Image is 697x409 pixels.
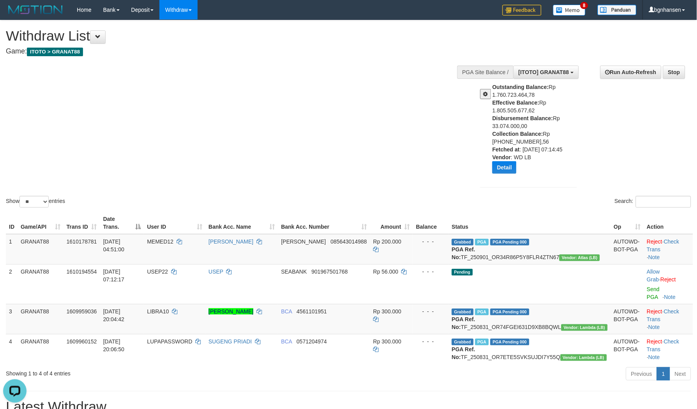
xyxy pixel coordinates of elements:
span: Copy 4561101951 to clipboard [297,308,327,315]
th: Trans ID: activate to sort column ascending [64,212,100,234]
b: Outstanding Balance: [492,84,549,90]
th: Balance [413,212,449,234]
span: Rp 200.000 [373,238,402,245]
span: BCA [281,338,292,345]
a: Note [664,294,676,300]
button: [ITOTO] GRANAT88 [513,66,579,79]
a: [PERSON_NAME] [209,308,253,315]
span: Vendor URL: https://dashboard.q2checkout.com/secure [561,354,607,361]
a: Allow Grab [647,269,660,283]
th: Game/API: activate to sort column ascending [18,212,64,234]
span: Rp 300.000 [373,338,402,345]
span: Grabbed [452,339,474,345]
a: Run Auto-Refresh [600,66,662,79]
label: Search: [615,196,691,208]
th: ID [6,212,18,234]
span: · [647,269,661,283]
span: [PERSON_NAME] [281,238,326,245]
span: Copy 901967501768 to clipboard [311,269,348,275]
b: PGA Ref. No: [452,346,475,360]
b: PGA Ref. No: [452,246,475,260]
th: Date Trans.: activate to sort column descending [100,212,144,234]
span: 1609960152 [67,338,97,345]
a: Check Trans [647,338,679,352]
td: · [644,264,693,304]
a: Note [649,324,660,330]
td: 3 [6,304,18,334]
a: [PERSON_NAME] [209,238,253,245]
td: 4 [6,334,18,364]
span: [DATE] 20:06:50 [103,338,125,352]
span: SEABANK [281,269,307,275]
span: BCA [281,308,292,315]
span: Rp 300.000 [373,308,402,315]
b: Fetched at [492,146,520,153]
img: panduan.png [598,5,637,15]
a: Reject [661,276,676,283]
h4: Game: [6,48,457,55]
a: Send PGA [647,286,660,300]
th: User ID: activate to sort column ascending [144,212,205,234]
a: Check Trans [647,308,679,322]
td: · · [644,234,693,265]
span: Grabbed [452,239,474,245]
a: Reject [647,238,663,245]
label: Show entries [6,196,65,208]
td: TF_250831_OR7ETE5SVKSUJDI7Y55Q [449,334,611,364]
img: MOTION_logo.png [6,4,65,16]
h1: Withdraw List [6,28,457,44]
td: GRANAT88 [18,304,64,334]
span: [ITOTO] GRANAT88 [518,69,569,75]
a: 1 [657,367,670,381]
a: Stop [663,66,685,79]
b: Collection Balance: [492,131,543,137]
input: Search: [636,196,691,208]
a: Reject [647,338,663,345]
div: - - - [416,308,446,315]
b: Disbursement Balance: [492,115,553,121]
span: Marked by bgndara [475,309,489,315]
td: GRANAT88 [18,234,64,265]
span: Copy 0571204974 to clipboard [297,338,327,345]
span: 1610178781 [67,238,97,245]
a: SUGENG PRIADI [209,338,252,345]
td: 2 [6,264,18,304]
div: - - - [416,238,446,245]
th: Status [449,212,611,234]
button: Detail [492,161,517,174]
a: Next [670,367,691,381]
span: LIBRA10 [147,308,169,315]
div: - - - [416,338,446,345]
span: ITOTO > GRANAT88 [27,48,83,56]
b: Effective Balance: [492,100,540,106]
td: AUTOWD-BOT-PGA [611,334,644,364]
td: · · [644,304,693,334]
td: 1 [6,234,18,265]
img: Button%20Memo.svg [553,5,586,16]
th: Amount: activate to sort column ascending [370,212,413,234]
td: · · [644,334,693,364]
a: Reject [647,308,663,315]
a: Note [649,254,660,260]
span: Marked by bgndara [475,239,489,245]
span: 8 [580,2,589,9]
span: [DATE] 20:04:42 [103,308,125,322]
span: Grabbed [452,309,474,315]
td: GRANAT88 [18,264,64,304]
span: [DATE] 04:51:00 [103,238,125,253]
span: PGA Pending [490,309,529,315]
td: AUTOWD-BOT-PGA [611,234,644,265]
span: USEP22 [147,269,168,275]
span: MEMED12 [147,238,173,245]
th: Action [644,212,693,234]
span: Pending [452,269,473,276]
div: - - - [416,268,446,276]
a: Check Trans [647,238,679,253]
td: TF_250831_OR74FGEI631D9XB8BQWL [449,304,611,334]
span: PGA Pending [490,239,529,245]
div: Rp 1.760.723.464,78 Rp 1.805.505.677,62 Rp 33.074.000,00 Rp [PHONE_NUMBER],56 : [DATE] 07:14:45 :... [492,83,583,180]
select: Showentries [19,196,49,208]
th: Bank Acc. Number: activate to sort column ascending [278,212,370,234]
a: USEP [209,269,223,275]
span: Rp 56.000 [373,269,399,275]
